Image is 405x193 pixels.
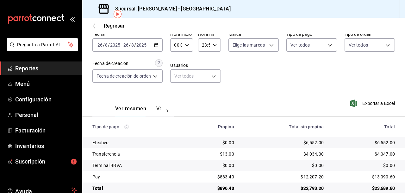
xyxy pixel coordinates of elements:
span: Regresar [104,23,125,29]
div: $13,090.60 [334,174,395,180]
button: Pregunta a Parrot AI [7,38,78,51]
div: $0.00 [244,162,324,169]
input: ---- [136,42,147,48]
div: Total [334,124,395,129]
input: -- [105,42,108,48]
div: $12,207.20 [244,174,324,180]
div: $0.00 [190,162,234,169]
span: Ver todos [349,42,368,48]
span: / [103,42,105,48]
label: Tipo de pago [286,32,337,36]
div: $4,047.00 [334,151,395,157]
div: navigation tabs [115,106,161,116]
div: Terminal BBVA [92,162,180,169]
button: Exportar a Excel [352,100,395,107]
div: $6,552.00 [244,139,324,146]
span: Menú [15,80,77,88]
div: $23,689.60 [334,185,395,191]
img: Tooltip marker [114,10,121,18]
label: Hora fin [198,32,221,36]
div: Transferencia [92,151,180,157]
span: Suscripción [15,157,77,166]
input: -- [131,42,134,48]
span: Configuración [15,95,77,104]
div: Ver todos [170,69,221,83]
div: Tipo de pago [92,124,180,129]
input: -- [97,42,103,48]
span: / [134,42,136,48]
div: $0.00 [190,139,234,146]
span: Reportes [15,64,77,73]
div: $896.40 [190,185,234,191]
div: $0.00 [334,162,395,169]
div: Total sin propina [244,124,324,129]
label: Hora inicio [170,32,193,36]
div: Pay [92,174,180,180]
div: Total [92,185,180,191]
input: ---- [110,42,121,48]
span: Elige las marcas [233,42,265,48]
button: Regresar [92,23,125,29]
label: Usuarios [170,63,221,68]
span: Fecha de creación de orden [97,73,151,79]
h3: Sucursal: [PERSON_NAME] - [GEOGRAPHIC_DATA] [110,5,231,13]
button: Ver pagos [156,106,180,116]
span: Inventarios [15,142,77,150]
label: Tipo de orden [345,32,395,36]
button: open_drawer_menu [70,16,75,22]
input: -- [123,42,129,48]
span: / [129,42,131,48]
div: $22,793.20 [244,185,324,191]
label: Marca [228,32,279,36]
button: Ver resumen [115,106,146,116]
span: Personal [15,111,77,119]
div: Efectivo [92,139,180,146]
div: $4,034.00 [244,151,324,157]
label: Fecha [92,32,163,36]
span: Pregunta a Parrot AI [17,42,68,48]
span: Facturación [15,126,77,135]
div: $6,552.00 [334,139,395,146]
span: - [121,42,122,48]
a: Pregunta a Parrot AI [4,46,78,53]
span: / [108,42,110,48]
svg: Los pagos realizados con Pay y otras terminales son montos brutos. [124,125,129,129]
div: $13.00 [190,151,234,157]
div: Propina [190,124,234,129]
div: Fecha de creación [92,60,128,67]
div: $883.40 [190,174,234,180]
span: Ver todos [290,42,310,48]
